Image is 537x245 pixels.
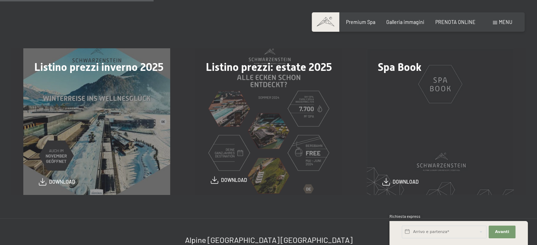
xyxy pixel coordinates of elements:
[185,235,352,244] span: Alpine [GEOGRAPHIC_DATA] [GEOGRAPHIC_DATA]
[34,61,163,73] span: Listino prezzi inverno 2025
[221,177,247,184] span: download
[382,178,419,185] a: download
[206,61,332,73] span: Listino prezzi: estate 2025
[210,176,247,184] a: download
[49,178,75,185] span: download
[389,214,420,219] span: Richiesta express
[435,19,476,25] a: PRENOTA ONLINE
[489,226,515,238] button: Avanti
[499,19,512,25] span: Menu
[495,229,509,235] span: Avanti
[346,19,375,25] a: Premium Spa
[393,178,419,185] span: download
[378,61,422,73] span: Spa Book
[386,19,424,25] a: Galleria immagini
[39,178,75,185] a: download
